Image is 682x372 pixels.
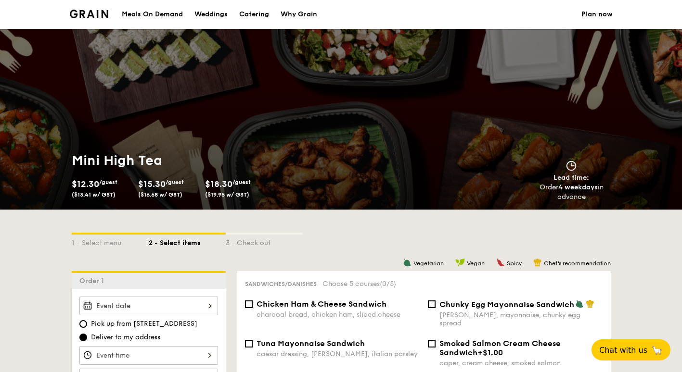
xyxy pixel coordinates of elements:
[232,179,251,186] span: /guest
[166,179,184,186] span: /guest
[403,258,412,267] img: icon-vegetarian.fe4039eb.svg
[138,179,166,189] span: $15.30
[428,300,436,308] input: Chunky Egg Mayonnaise Sandwich[PERSON_NAME], mayonnaise, chunky egg spread
[553,174,589,182] span: Lead time:
[245,300,253,308] input: Chicken Ham & Cheese Sandwichcharcoal bread, chicken ham, sliced cheese
[245,340,253,347] input: Tuna Mayonnaise Sandwichcaesar dressing, [PERSON_NAME], italian parsley
[72,152,337,169] h1: Mini High Tea
[439,359,603,367] div: caper, cream cheese, smoked salmon
[99,179,117,186] span: /guest
[91,319,197,329] span: Pick up from [STREET_ADDRESS]
[79,297,218,315] input: Event date
[558,183,598,191] strong: 4 weekdays
[599,346,647,355] span: Chat with us
[507,260,522,267] span: Spicy
[138,191,182,198] span: ($16.68 w/ GST)
[467,260,485,267] span: Vegan
[205,191,249,198] span: ($19.95 w/ GST)
[496,258,505,267] img: icon-spicy.37a8142b.svg
[651,345,663,356] span: 🦙
[72,179,99,189] span: $12.30
[533,258,542,267] img: icon-chef-hat.a58ddaea.svg
[72,191,116,198] span: ($13.41 w/ GST)
[592,339,670,360] button: Chat with us🦙
[428,340,436,347] input: Smoked Salmon Cream Cheese Sandwich+$1.00caper, cream cheese, smoked salmon
[149,235,226,248] div: 2 - Select items
[257,350,420,358] div: caesar dressing, [PERSON_NAME], italian parsley
[205,179,232,189] span: $18.30
[91,333,160,342] span: Deliver to my address
[439,339,561,357] span: Smoked Salmon Cream Cheese Sandwich
[257,299,386,309] span: Chicken Ham & Cheese Sandwich
[79,320,87,328] input: Pick up from [STREET_ADDRESS]
[477,348,503,357] span: +$1.00
[79,334,87,341] input: Deliver to my address
[70,10,109,18] a: Logotype
[528,183,615,202] div: Order in advance
[79,346,218,365] input: Event time
[322,280,396,288] span: Choose 5 courses
[455,258,465,267] img: icon-vegan.f8ff3823.svg
[439,311,603,327] div: [PERSON_NAME], mayonnaise, chunky egg spread
[257,339,365,348] span: Tuna Mayonnaise Sandwich
[245,281,317,287] span: Sandwiches/Danishes
[226,235,303,248] div: 3 - Check out
[380,280,396,288] span: (0/5)
[413,260,444,267] span: Vegetarian
[564,161,579,171] img: icon-clock.2db775ea.svg
[586,299,594,308] img: icon-chef-hat.a58ddaea.svg
[79,277,108,285] span: Order 1
[575,299,584,308] img: icon-vegetarian.fe4039eb.svg
[70,10,109,18] img: Grain
[544,260,611,267] span: Chef's recommendation
[72,235,149,248] div: 1 - Select menu
[257,310,420,319] div: charcoal bread, chicken ham, sliced cheese
[439,300,574,309] span: Chunky Egg Mayonnaise Sandwich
